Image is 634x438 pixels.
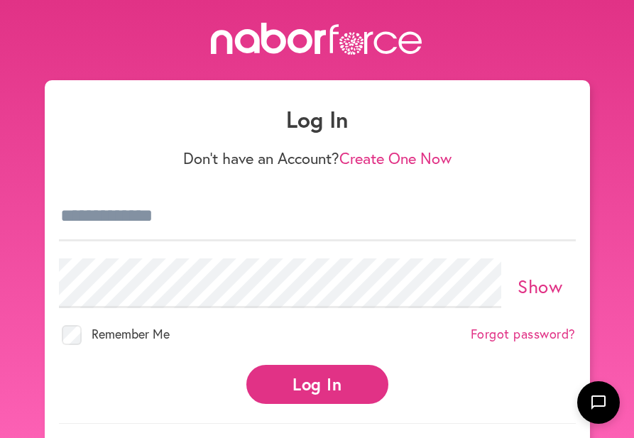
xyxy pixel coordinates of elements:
button: Log In [246,365,388,404]
h1: Log In [59,106,576,133]
a: Create One Now [339,148,452,168]
span: Remember Me [92,325,170,342]
a: Forgot password? [471,327,576,342]
a: Show [518,274,562,298]
p: Don't have an Account? [59,149,576,168]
